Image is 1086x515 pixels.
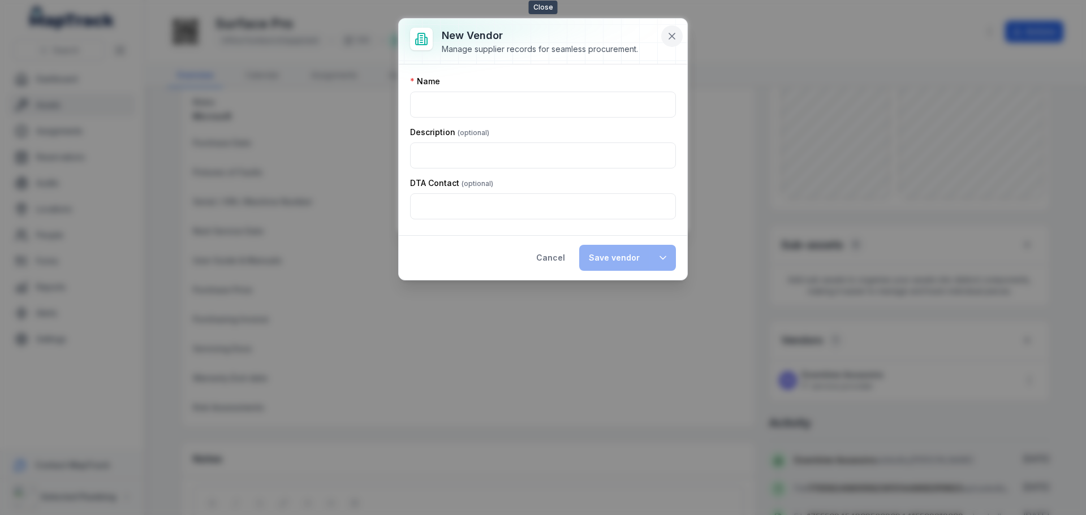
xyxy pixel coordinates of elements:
[410,142,676,168] input: :r1i:-form-item-label
[410,92,676,118] input: :r1h:-form-item-label
[410,178,493,189] label: DTA Contact
[410,127,489,138] label: Description
[527,245,575,271] button: Cancel
[529,1,558,14] span: Close
[410,193,676,219] input: :r1m:-form-item-label
[442,28,638,44] h3: New vendor
[442,44,638,55] div: Manage supplier records for seamless procurement.
[410,76,440,87] label: Name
